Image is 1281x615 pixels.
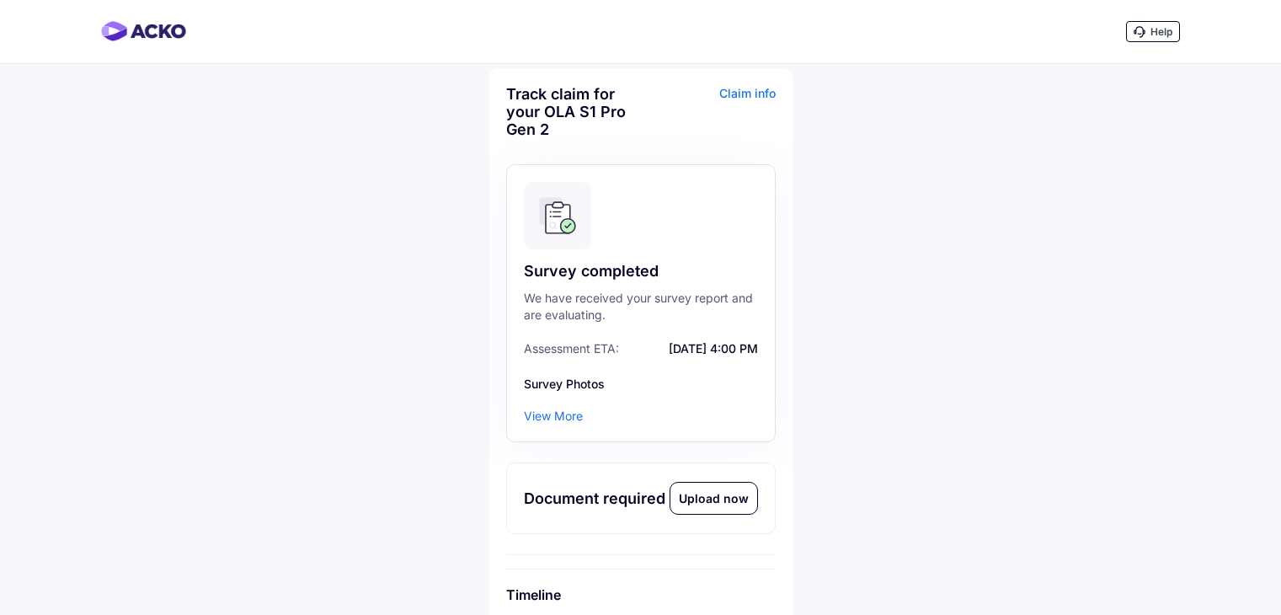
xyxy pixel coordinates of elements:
[524,408,583,425] div: View More
[524,261,758,281] div: Survey completed
[645,85,776,151] div: Claim info
[524,290,758,324] div: We have received your survey report and are evaluating.
[623,340,758,357] span: [DATE] 4:00 PM
[101,21,186,41] img: horizontal-gradient.png
[524,376,758,393] div: Survey Photos
[506,586,776,603] h6: Timeline
[506,85,637,138] div: Track claim for your OLA S1 Pro Gen 2
[524,489,665,509] div: Document required
[670,483,757,514] div: Upload now
[524,340,619,357] span: Assessment ETA:
[1150,25,1172,38] span: Help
